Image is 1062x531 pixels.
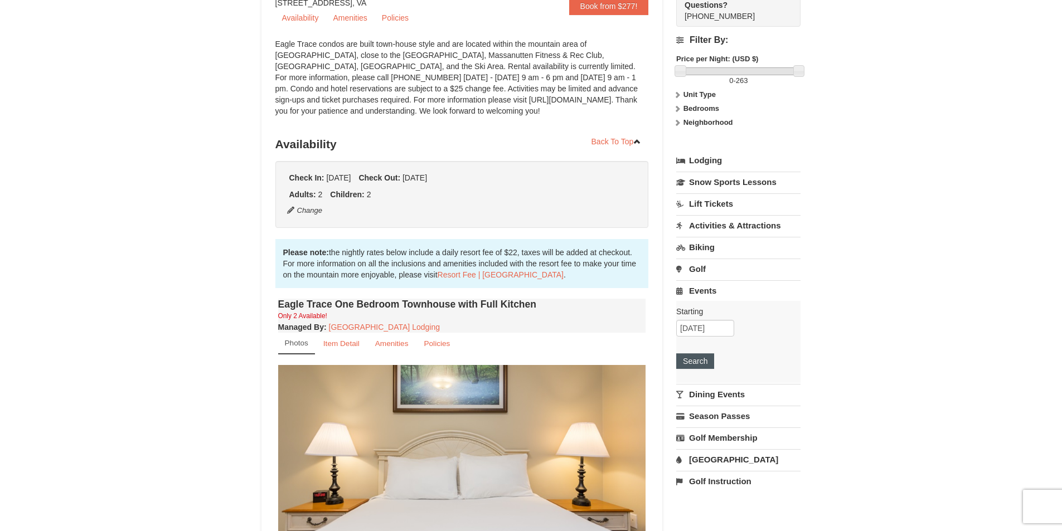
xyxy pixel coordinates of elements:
div: Eagle Trace condos are built town-house style and are located within the mountain area of [GEOGRA... [275,38,649,128]
a: Snow Sports Lessons [676,172,801,192]
div: the nightly rates below include a daily resort fee of $22, taxes will be added at checkout. For m... [275,239,649,288]
h3: Availability [275,133,649,155]
strong: Adults: [289,190,316,199]
a: Biking [676,237,801,257]
strong: Check In: [289,173,324,182]
a: Events [676,280,801,301]
span: 2 [367,190,371,199]
span: 2 [318,190,323,199]
a: Item Detail [316,333,367,354]
a: Dining Events [676,384,801,405]
small: Policies [424,339,450,348]
strong: Questions? [685,1,728,9]
a: [GEOGRAPHIC_DATA] Lodging [329,323,440,332]
small: Photos [285,339,308,347]
span: 263 [736,76,748,85]
span: [DATE] [326,173,351,182]
strong: Check Out: [358,173,400,182]
a: [GEOGRAPHIC_DATA] [676,449,801,470]
a: Season Passes [676,406,801,426]
a: Availability [275,9,326,26]
a: Policies [375,9,415,26]
strong: : [278,323,327,332]
strong: Neighborhood [683,118,733,126]
h4: Eagle Trace One Bedroom Townhouse with Full Kitchen [278,299,646,310]
strong: Unit Type [683,90,716,99]
button: Search [676,353,714,369]
label: Starting [676,306,792,317]
h4: Filter By: [676,35,801,45]
span: Managed By [278,323,324,332]
a: Golf Membership [676,427,801,448]
a: Lift Tickets [676,193,801,214]
strong: Price per Night: (USD $) [676,55,758,63]
a: Back To Top [584,133,649,150]
a: Lodging [676,150,801,170]
a: Golf [676,259,801,279]
small: Only 2 Available! [278,312,327,320]
a: Photos [278,333,315,354]
span: 0 [729,76,733,85]
button: Change [287,204,323,217]
small: Item Detail [323,339,360,348]
a: Amenities [326,9,374,26]
label: - [676,75,801,86]
a: Resort Fee | [GEOGRAPHIC_DATA] [438,270,564,279]
a: Activities & Attractions [676,215,801,236]
span: [DATE] [403,173,427,182]
a: Amenities [368,333,416,354]
strong: Bedrooms [683,104,719,113]
small: Amenities [375,339,409,348]
a: Policies [416,333,457,354]
a: Golf Instruction [676,471,801,491]
strong: Please note: [283,248,329,257]
strong: Children: [330,190,364,199]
